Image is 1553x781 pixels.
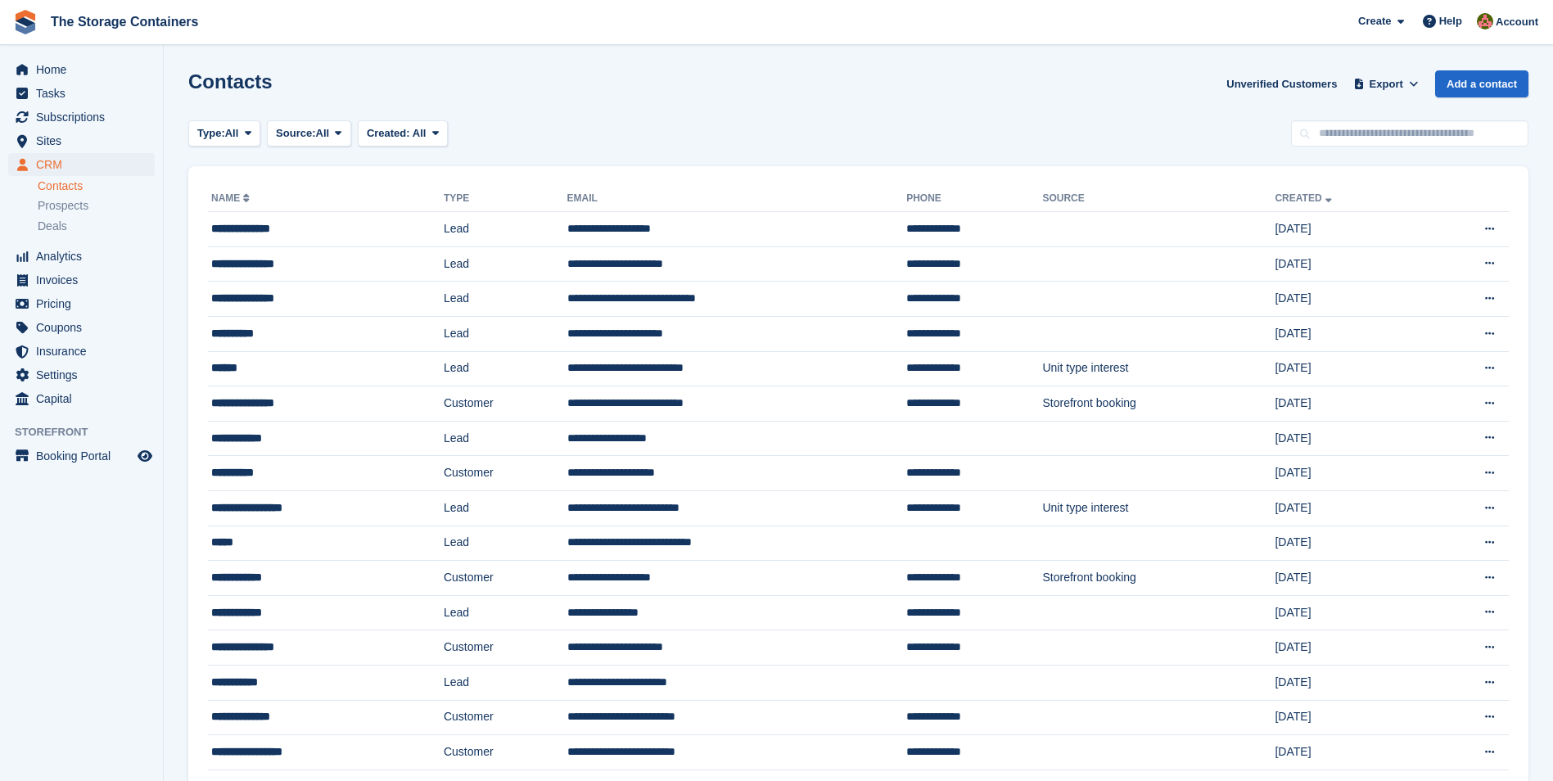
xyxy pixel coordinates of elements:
a: menu [8,245,155,268]
td: [DATE] [1275,456,1424,491]
span: Source: [276,125,315,142]
a: menu [8,340,155,363]
h1: Contacts [188,70,273,93]
th: Phone [906,186,1042,212]
a: menu [8,129,155,152]
span: Pricing [36,292,134,315]
a: Add a contact [1435,70,1528,97]
span: Storefront [15,424,163,440]
th: Source [1042,186,1275,212]
span: Subscriptions [36,106,134,129]
td: [DATE] [1275,490,1424,526]
button: Export [1350,70,1422,97]
span: Help [1439,13,1462,29]
td: Lead [444,351,567,386]
span: Home [36,58,134,81]
span: Export [1370,76,1403,93]
span: Analytics [36,245,134,268]
a: menu [8,269,155,291]
td: Storefront booking [1042,561,1275,596]
button: Type: All [188,120,260,147]
td: [DATE] [1275,630,1424,666]
td: Lead [444,526,567,561]
span: CRM [36,153,134,176]
td: Customer [444,386,567,422]
a: menu [8,58,155,81]
a: menu [8,82,155,105]
td: [DATE] [1275,665,1424,700]
a: The Storage Containers [44,8,205,35]
span: Deals [38,219,67,234]
td: [DATE] [1275,246,1424,282]
span: Capital [36,387,134,410]
a: Prospects [38,197,155,214]
td: [DATE] [1275,561,1424,596]
a: menu [8,106,155,129]
td: Lead [444,246,567,282]
a: Name [211,192,253,204]
span: Created: [367,127,410,139]
td: [DATE] [1275,421,1424,456]
span: Create [1358,13,1391,29]
a: Preview store [135,446,155,466]
a: Contacts [38,178,155,194]
img: stora-icon-8386f47178a22dfd0bd8f6a31ec36ba5ce8667c1dd55bd0f319d3a0aa187defe.svg [13,10,38,34]
td: Lead [444,421,567,456]
td: [DATE] [1275,526,1424,561]
td: Customer [444,561,567,596]
td: Customer [444,735,567,770]
a: menu [8,316,155,339]
a: menu [8,445,155,467]
span: Insurance [36,340,134,363]
span: Invoices [36,269,134,291]
a: Unverified Customers [1220,70,1343,97]
span: Booking Portal [36,445,134,467]
td: Lead [444,282,567,317]
a: menu [8,387,155,410]
th: Type [444,186,567,212]
td: [DATE] [1275,282,1424,317]
td: Lead [444,490,567,526]
span: Settings [36,363,134,386]
td: Customer [444,630,567,666]
span: Prospects [38,198,88,214]
td: Customer [444,456,567,491]
img: Kirsty Simpson [1477,13,1493,29]
td: Lead [444,316,567,351]
a: menu [8,363,155,386]
td: [DATE] [1275,212,1424,247]
span: All [316,125,330,142]
td: [DATE] [1275,735,1424,770]
td: [DATE] [1275,316,1424,351]
td: Lead [444,665,567,700]
td: [DATE] [1275,351,1424,386]
span: Type: [197,125,225,142]
button: Source: All [267,120,351,147]
th: Email [567,186,907,212]
td: Lead [444,212,567,247]
a: menu [8,153,155,176]
td: Unit type interest [1042,351,1275,386]
span: All [413,127,427,139]
span: Tasks [36,82,134,105]
td: Lead [444,595,567,630]
td: [DATE] [1275,386,1424,422]
span: Account [1496,14,1538,30]
td: [DATE] [1275,595,1424,630]
span: All [225,125,239,142]
td: Customer [444,700,567,735]
a: menu [8,292,155,315]
td: Storefront booking [1042,386,1275,422]
a: Created [1275,192,1334,204]
a: Deals [38,218,155,235]
span: Coupons [36,316,134,339]
button: Created: All [358,120,448,147]
span: Sites [36,129,134,152]
td: Unit type interest [1042,490,1275,526]
td: [DATE] [1275,700,1424,735]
